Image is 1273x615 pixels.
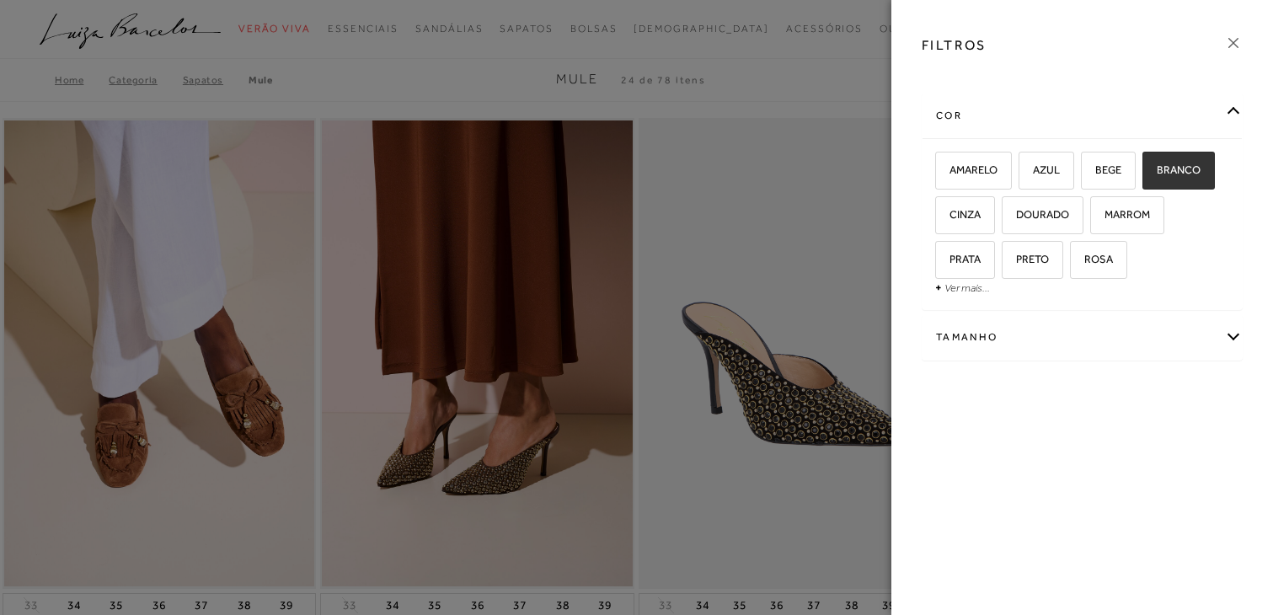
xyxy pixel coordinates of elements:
[933,209,949,226] input: CINZA
[1003,253,1049,265] span: PRETO
[1020,163,1060,176] span: AZUL
[937,253,981,265] span: PRATA
[933,164,949,181] input: AMARELO
[937,163,998,176] span: AMARELO
[999,254,1016,270] input: PRETO
[1144,163,1201,176] span: BRANCO
[999,209,1016,226] input: DOURADO
[1067,254,1084,270] input: ROSA
[1092,208,1150,221] span: MARROM
[1140,164,1157,181] input: BRANCO
[1003,208,1069,221] span: DOURADO
[1088,209,1105,226] input: MARROM
[1016,164,1033,181] input: AZUL
[922,35,987,55] h3: FILTROS
[937,208,981,221] span: CINZA
[923,315,1242,360] div: Tamanho
[923,94,1242,138] div: cor
[933,254,949,270] input: PRATA
[1083,163,1121,176] span: BEGE
[944,281,990,294] a: Ver mais...
[1078,164,1095,181] input: BEGE
[1072,253,1113,265] span: ROSA
[935,281,942,294] span: +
